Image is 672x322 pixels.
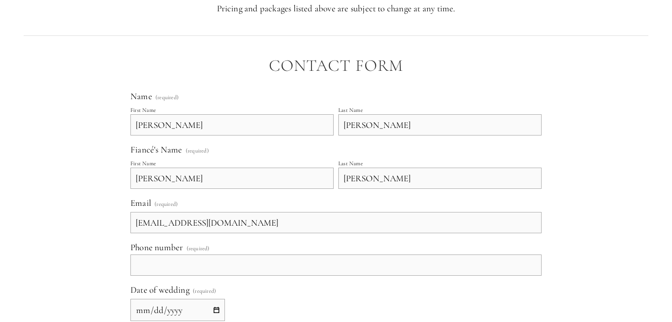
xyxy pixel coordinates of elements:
[24,2,648,15] p: Pricing and packages listed above are subject to change at any time.
[130,160,156,167] div: First Name
[130,284,190,295] span: Date of wedding
[130,107,156,113] div: First Name
[155,198,178,210] span: (required)
[155,94,179,100] span: (required)
[186,148,209,153] span: (required)
[130,144,182,155] span: Fiancé's Name
[338,107,363,113] div: Last Name
[24,57,648,75] h2: Contact Form
[193,285,216,297] span: (required)
[187,246,210,251] span: (required)
[130,91,152,102] span: Name
[130,197,151,208] span: Email
[130,242,183,253] span: Phone number
[338,160,363,167] div: Last Name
